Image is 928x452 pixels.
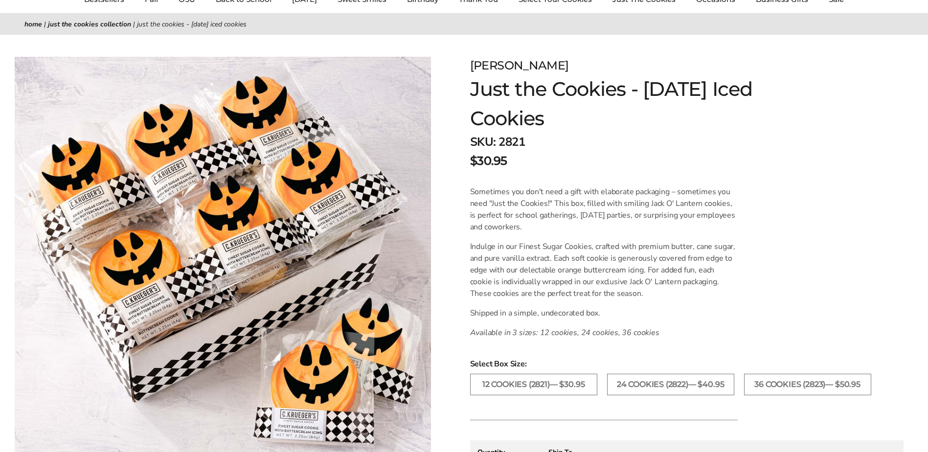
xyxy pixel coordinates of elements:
span: | [44,20,46,29]
a: Home [24,20,42,29]
span: $30.95 [470,152,507,170]
span: Just the Cookies - [DATE] Iced Cookies [137,20,247,29]
span: 2821 [498,134,525,150]
p: Indulge in our Finest Sugar Cookies, crafted with premium butter, cane sugar, and pure vanilla ex... [470,241,738,299]
h1: Just the Cookies - [DATE] Iced Cookies [470,74,782,133]
label: 12 COOKIES (2821)— $30.95 [470,374,597,395]
nav: breadcrumbs [24,19,904,30]
label: 24 COOKIES (2822)— $40.95 [607,374,734,395]
em: Available in 3 sizes: 12 cookies, 24 cookies, 36 cookies [470,327,659,338]
span: Select Box Size: [470,358,904,370]
p: Sometimes you don't need a gift with elaborate packaging – sometimes you need "Just the Cookies!"... [470,186,738,233]
a: Just the Cookies Collection [48,20,131,29]
strong: SKU: [470,134,496,150]
div: [PERSON_NAME] [470,57,782,74]
iframe: Sign Up via Text for Offers [8,415,101,444]
label: 36 COOKIES (2823)— $50.95 [744,374,871,395]
p: Shipped in a simple, undecorated box. [470,307,738,319]
span: | [133,20,135,29]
